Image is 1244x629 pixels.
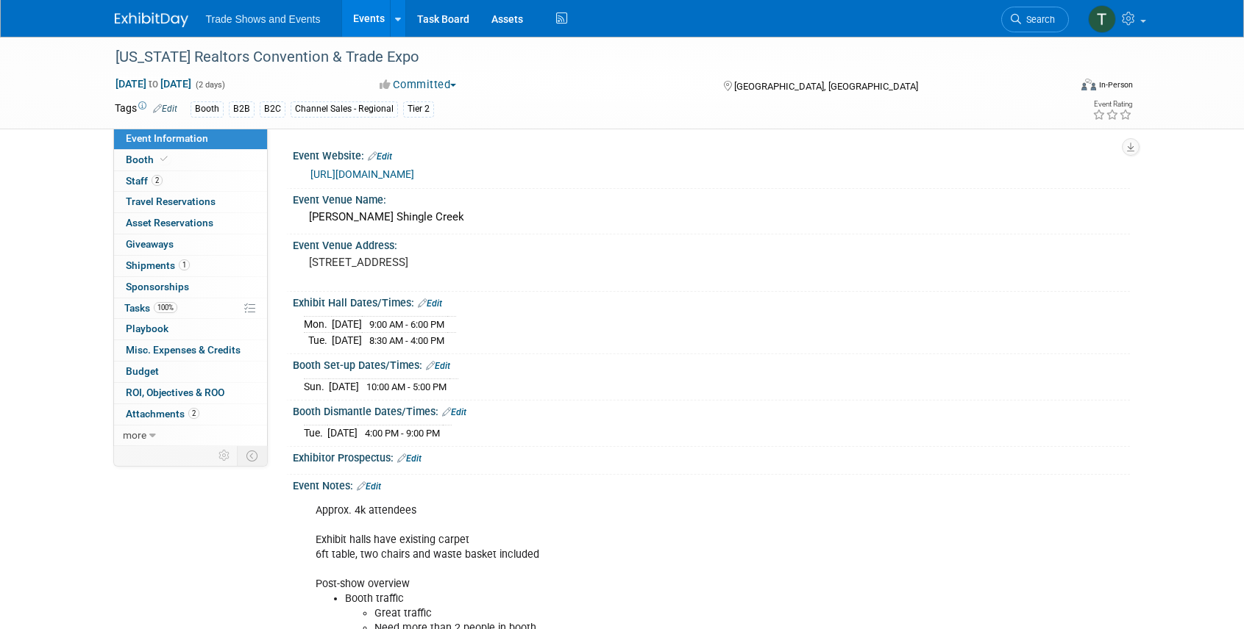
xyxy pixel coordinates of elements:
[304,206,1119,229] div: [PERSON_NAME] Shingle Creek
[194,80,225,90] span: (2 days)
[304,333,332,348] td: Tue.
[369,335,444,346] span: 8:30 AM - 4:00 PM
[160,155,168,163] i: Booth reservation complete
[1081,79,1096,90] img: Format-Inperson.png
[126,217,213,229] span: Asset Reservations
[293,400,1130,420] div: Booth Dismantle Dates/Times:
[291,101,398,117] div: Channel Sales - Regional
[154,302,177,313] span: 100%
[126,387,224,398] span: ROI, Objectives & ROO
[293,475,1130,494] div: Event Notes:
[293,447,1130,466] div: Exhibitor Prospectus:
[332,333,362,348] td: [DATE]
[124,302,177,314] span: Tasks
[365,428,440,439] span: 4:00 PM - 9:00 PM
[293,189,1130,207] div: Event Venue Name:
[397,453,422,464] a: Edit
[114,425,267,446] a: more
[260,101,285,117] div: B2C
[304,317,332,333] td: Mon.
[374,606,959,621] li: Great traffic
[126,132,208,144] span: Event Information
[114,404,267,425] a: Attachments2
[442,407,466,417] a: Edit
[115,12,188,27] img: ExhibitDay
[114,213,267,234] a: Asset Reservations
[114,362,267,382] a: Budget
[126,195,216,207] span: Travel Reservations
[123,429,146,441] span: more
[304,379,329,395] td: Sun.
[126,175,163,187] span: Staff
[368,151,392,162] a: Edit
[114,277,267,298] a: Sponsorships
[374,77,462,93] button: Committed
[114,234,267,255] a: Giveaways
[327,425,358,441] td: [DATE]
[126,365,159,377] span: Budget
[126,238,174,250] span: Giveaways
[237,446,267,465] td: Toggle Event Tabs
[114,256,267,276] a: Shipments1
[179,259,190,270] span: 1
[153,104,177,114] a: Edit
[332,317,362,333] td: [DATE]
[357,481,381,492] a: Edit
[114,319,267,339] a: Playbook
[229,101,255,117] div: B2B
[329,379,359,395] td: [DATE]
[152,175,163,186] span: 2
[114,129,267,149] a: Event Information
[366,381,447,392] span: 10:00 AM - 5:00 PM
[403,101,434,117] div: Tier 2
[115,77,192,90] span: [DATE] [DATE]
[426,361,450,371] a: Edit
[293,354,1130,373] div: Booth Set-up Dates/Times:
[1092,101,1132,108] div: Event Rating
[310,168,414,180] a: [URL][DOMAIN_NAME]
[126,344,241,356] span: Misc. Expenses & Credits
[126,281,189,292] span: Sponsorships
[418,298,442,309] a: Edit
[188,408,199,419] span: 2
[309,256,625,269] pre: [STREET_ADDRESS]
[126,259,190,271] span: Shipments
[126,323,168,334] span: Playbook
[114,192,267,212] a: Travel Reservations
[110,44,1047,71] div: [US_STATE] Realtors Convention & Trade Expo
[293,234,1130,253] div: Event Venue Address:
[114,383,267,403] a: ROI, Objectives & ROO
[114,298,267,319] a: Tasks100%
[734,81,918,92] span: [GEOGRAPHIC_DATA], [GEOGRAPHIC_DATA]
[304,425,327,441] td: Tue.
[126,408,199,420] span: Attachments
[293,292,1130,311] div: Exhibit Hall Dates/Times:
[126,154,171,165] span: Booth
[982,76,1134,98] div: Event Format
[293,145,1130,164] div: Event Website:
[206,13,321,25] span: Trade Shows and Events
[146,78,160,90] span: to
[212,446,238,465] td: Personalize Event Tab Strip
[191,101,224,117] div: Booth
[114,340,267,361] a: Misc. Expenses & Credits
[114,171,267,192] a: Staff2
[1021,14,1055,25] span: Search
[1001,7,1069,32] a: Search
[114,150,267,170] a: Booth
[1098,79,1133,90] div: In-Person
[1088,5,1116,33] img: Tiff Wagner
[369,319,444,330] span: 9:00 AM - 6:00 PM
[115,101,177,118] td: Tags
